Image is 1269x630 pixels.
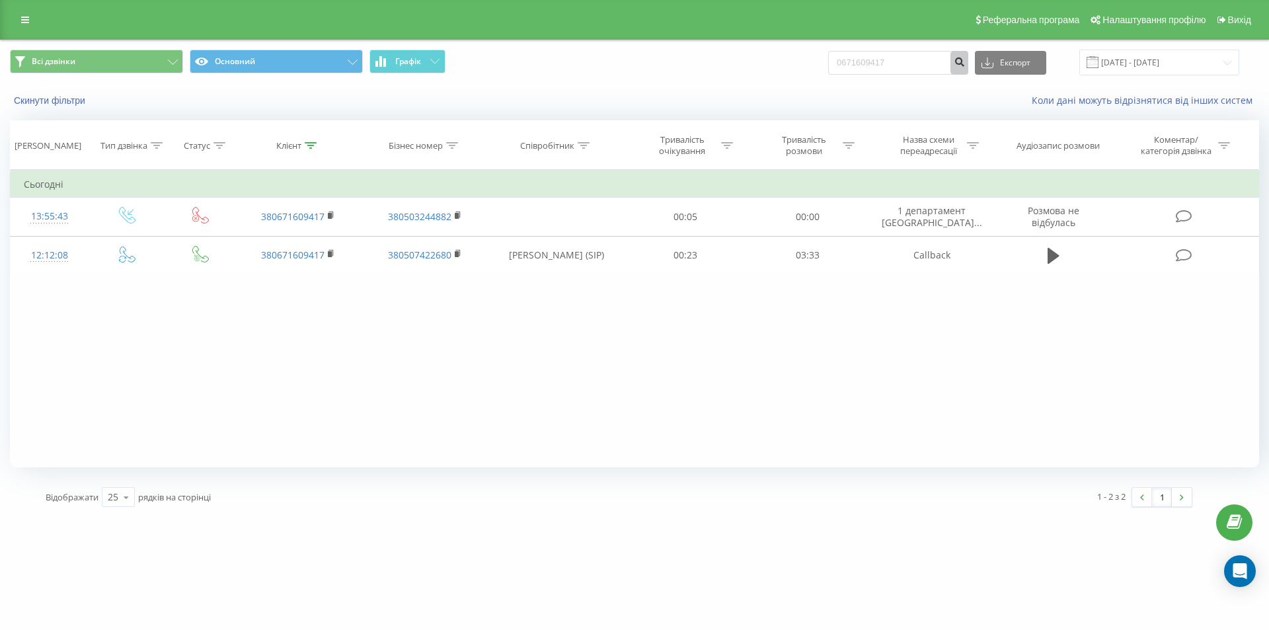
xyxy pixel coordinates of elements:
[32,56,75,67] span: Всі дзвінки
[828,51,968,75] input: Пошук за номером
[1224,555,1256,587] div: Open Intercom Messenger
[1137,134,1215,157] div: Коментар/категорія дзвінка
[100,140,147,151] div: Тип дзвінка
[388,210,451,223] a: 380503244882
[647,134,718,157] div: Тривалість очікування
[276,140,301,151] div: Клієнт
[15,140,81,151] div: [PERSON_NAME]
[1228,15,1251,25] span: Вихід
[975,51,1046,75] button: Експорт
[10,95,92,106] button: Скинути фільтри
[11,171,1259,198] td: Сьогодні
[769,134,839,157] div: Тривалість розмови
[10,50,183,73] button: Всі дзвінки
[388,249,451,261] a: 380507422680
[893,134,964,157] div: Назва схеми переадресації
[520,140,574,151] div: Співробітник
[746,236,868,274] td: 03:33
[1097,490,1126,503] div: 1 - 2 з 2
[46,491,98,503] span: Відображати
[1152,488,1172,506] a: 1
[625,198,746,236] td: 00:05
[184,140,210,151] div: Статус
[24,204,75,229] div: 13:55:43
[868,236,995,274] td: Callback
[395,57,421,66] span: Графік
[1102,15,1206,25] span: Налаштування профілю
[1017,140,1100,151] div: Аудіозапис розмови
[261,210,325,223] a: 380671609417
[190,50,363,73] button: Основний
[488,236,625,274] td: [PERSON_NAME] (SIP)
[746,198,868,236] td: 00:00
[983,15,1080,25] span: Реферальна програма
[138,491,211,503] span: рядків на сторінці
[625,236,746,274] td: 00:23
[1032,94,1259,106] a: Коли дані можуть відрізнятися вiд інших систем
[1028,204,1079,229] span: Розмова не відбулась
[24,243,75,268] div: 12:12:08
[882,204,982,229] span: 1 департамент [GEOGRAPHIC_DATA]...
[108,491,118,504] div: 25
[369,50,445,73] button: Графік
[261,249,325,261] a: 380671609417
[389,140,443,151] div: Бізнес номер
